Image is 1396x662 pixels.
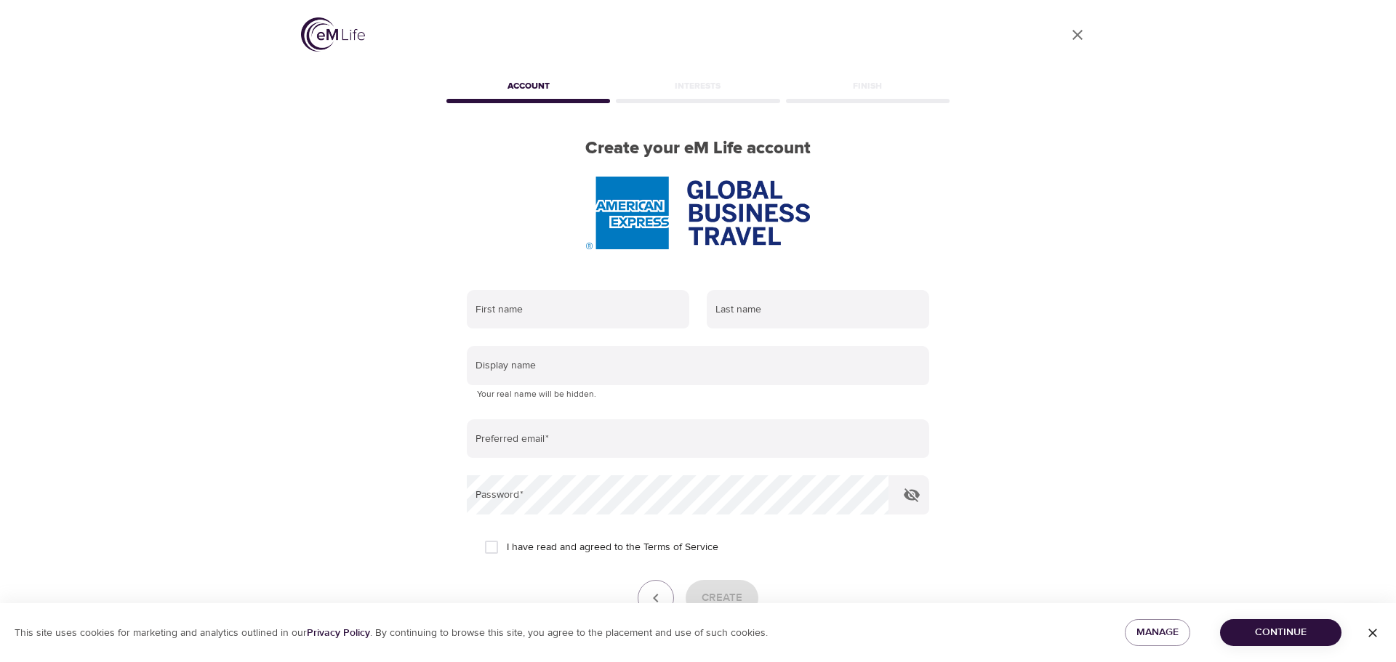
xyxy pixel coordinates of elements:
span: Manage [1136,623,1179,642]
a: Terms of Service [643,540,718,555]
img: logo [301,17,365,52]
span: Continue [1232,623,1330,642]
a: close [1060,17,1095,52]
img: AmEx%20GBT%20logo.png [586,177,810,249]
span: I have read and agreed to the [507,540,718,555]
button: Manage [1125,619,1190,646]
a: Privacy Policy [307,626,370,639]
button: Continue [1220,619,1341,646]
p: Your real name will be hidden. [477,387,919,402]
h2: Create your eM Life account [444,138,952,159]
